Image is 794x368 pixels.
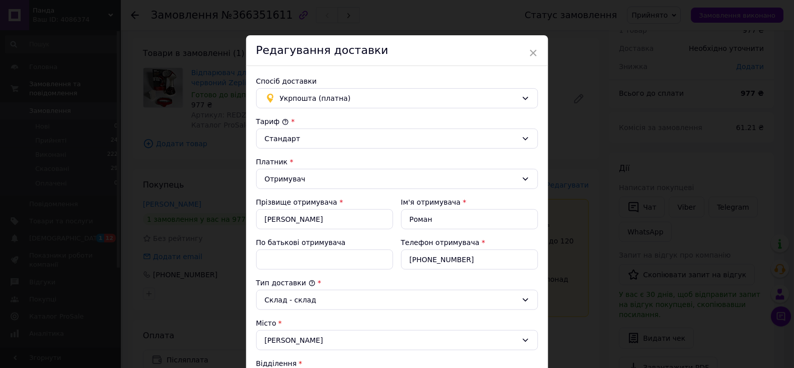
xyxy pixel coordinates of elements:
div: Склад - склад [265,294,518,305]
label: Ім'я отримувача [401,198,461,206]
div: Спосіб доставки [256,76,538,86]
input: +380 [401,250,538,270]
div: Стандарт [265,133,518,144]
div: Тип доставки [256,278,538,288]
div: Місто [256,318,538,328]
div: Платник [256,157,538,167]
label: Телефон отримувача [401,238,480,247]
span: × [529,44,538,62]
span: Укрпошта (платна) [280,93,518,104]
div: Тариф [256,116,538,127]
label: Прізвище отримувача [256,198,338,206]
div: Редагування доставки [246,35,548,66]
div: [PERSON_NAME] [256,330,538,350]
div: Отримувач [265,173,518,185]
label: По батькові отримувача [256,238,346,247]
